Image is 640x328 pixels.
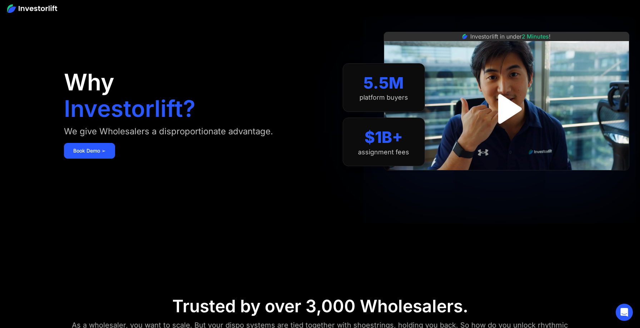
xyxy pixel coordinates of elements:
div: platform buyers [359,94,408,101]
iframe: Customer reviews powered by Trustpilot [453,174,560,183]
div: We give Wholesalers a disproportionate advantage. [64,126,273,137]
span: 2 Minutes [522,33,549,40]
a: Book Demo ➢ [64,143,115,159]
a: open lightbox [485,88,528,130]
h1: Why [64,71,114,94]
div: Trusted by over 3,000 Wholesalers. [172,296,468,317]
div: Investorlift in under ! [470,32,551,41]
div: assignment fees [358,148,409,156]
h1: Investorlift? [64,97,195,120]
div: Open Intercom Messenger [616,304,633,321]
div: $1B+ [364,128,403,147]
div: 5.5M [363,74,404,93]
